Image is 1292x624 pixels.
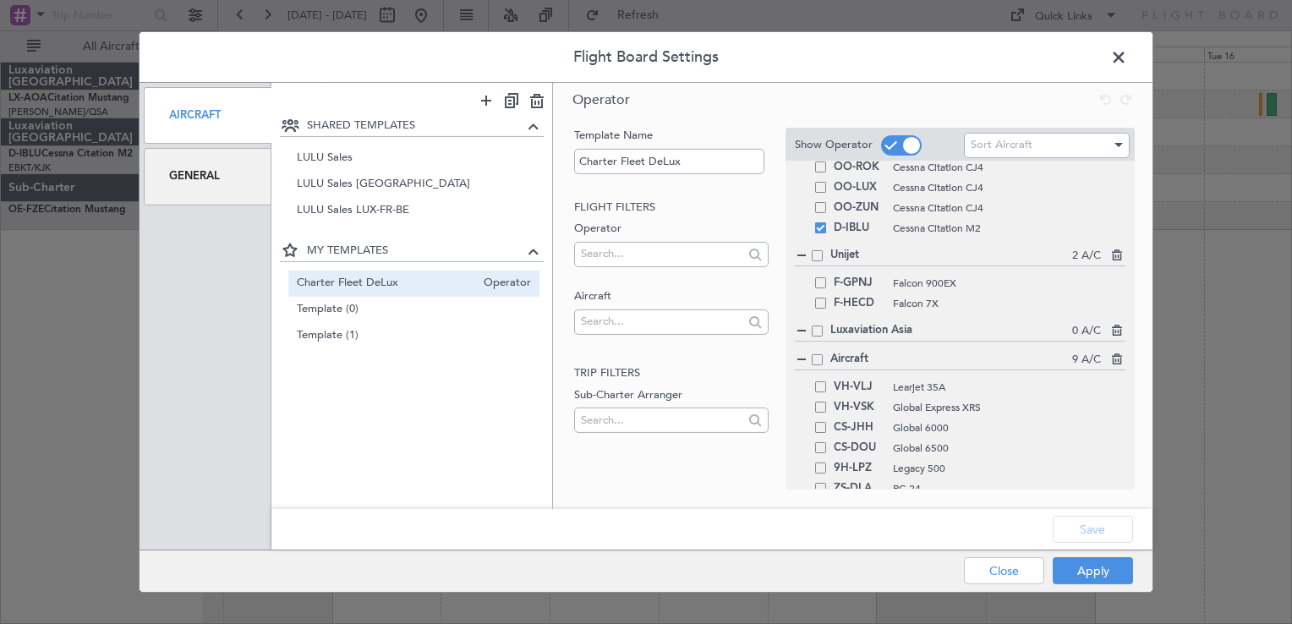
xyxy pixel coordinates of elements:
span: Falcon 7X [893,296,1125,311]
input: Search... [581,309,742,334]
header: Flight Board Settings [140,32,1152,83]
span: Cessna Citation M2 [893,221,1125,236]
span: Aircraft [830,351,1072,368]
span: D-IBLU [834,218,884,238]
span: Global Express XRS [893,400,1109,415]
span: Cessna Citation CJ4 [893,160,1125,175]
span: SHARED TEMPLATES [307,118,524,134]
span: Unijet [830,247,1072,264]
span: Legacy 500 [893,461,1109,476]
button: Close [964,557,1044,584]
span: LULU Sales [297,150,532,167]
label: Template Name [574,128,768,145]
span: LULU Sales [GEOGRAPHIC_DATA] [297,176,532,194]
span: ZS-DLA [834,479,884,499]
span: 2 A/C [1072,248,1101,265]
span: PC-24 [893,481,1109,496]
span: Luxaviation Asia [830,322,1072,339]
span: OO-ZUN [834,198,884,218]
span: Operator [475,274,531,292]
span: LULU Sales LUX-FR-BE [297,202,532,220]
label: Sub-Charter Arranger [574,386,768,403]
label: Show Operator [795,137,873,154]
span: OO-ROK [834,157,884,178]
span: CS-JHH [834,418,884,438]
span: OO-LUX [834,178,884,198]
span: 0 A/C [1072,323,1101,340]
div: General [144,148,271,205]
span: VH-VSK [834,397,884,418]
label: Aircraft [574,288,768,305]
span: 9H-LPZ [834,458,884,479]
span: F-GPNJ [834,273,884,293]
span: Sort Aircraft [971,137,1032,152]
h2: Trip filters [574,365,768,382]
span: Template (0) [297,300,532,318]
span: Operator [572,90,630,109]
input: Search... [581,241,742,266]
input: Search... [581,408,742,433]
span: MY TEMPLATES [307,243,524,260]
h2: Flight filters [574,199,768,216]
span: Falcon 900EX [893,276,1125,291]
label: Operator [574,221,768,238]
span: CS-DOU [834,438,884,458]
span: Learjet 35A [893,380,1109,395]
span: Global 6000 [893,420,1109,435]
span: VH-VLJ [834,377,884,397]
span: Charter Fleet DeLux [297,274,476,292]
span: Template (1) [297,326,532,344]
button: Apply [1053,557,1133,584]
span: F-HECD [834,293,884,314]
span: Cessna Citation CJ4 [893,180,1125,195]
span: Cessna Citation CJ4 [893,200,1125,216]
div: Aircraft [144,87,271,144]
span: 9 A/C [1072,352,1101,369]
span: Global 6500 [893,441,1109,456]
